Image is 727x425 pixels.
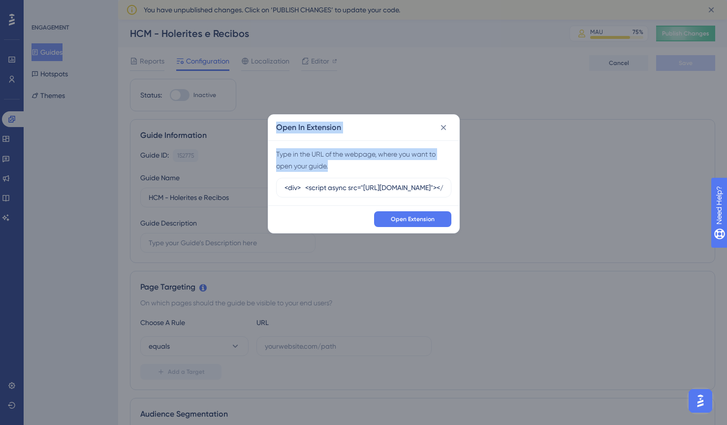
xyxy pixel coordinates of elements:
[23,2,62,14] span: Need Help?
[276,122,341,133] h2: Open In Extension
[284,182,443,193] input: URL
[686,386,715,416] iframe: UserGuiding AI Assistant Launcher
[391,215,435,223] span: Open Extension
[276,148,451,172] div: Type in the URL of the webpage, where you want to open your guide.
